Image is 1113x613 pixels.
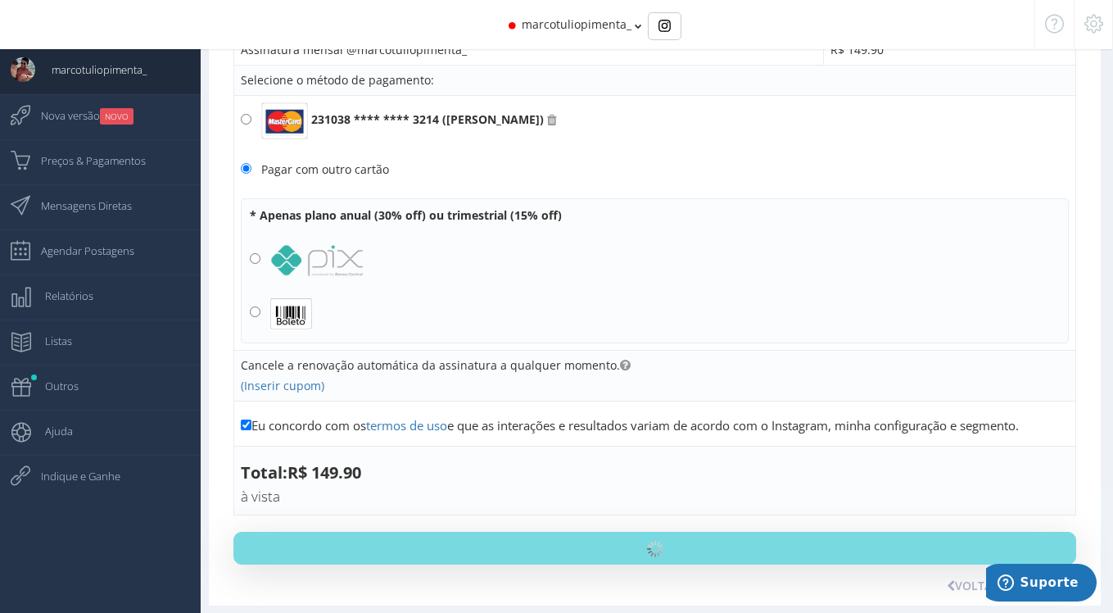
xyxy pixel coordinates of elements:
span: Agendar Postagens [25,230,134,271]
a: (Inserir cupom) [241,378,324,393]
span: Preços & Pagamentos [25,140,146,181]
span: Total: [241,461,361,508]
b: * Apenas plano anual (30% off) ou trimestrial (15% off) [250,207,562,223]
label: Cancele a renovação automática da assinatura a qualquer momento. [241,357,631,374]
small: NOVO [100,108,133,125]
span: Ajuda [29,411,73,452]
img: Instagram_simple_icon.svg [658,20,671,32]
img: boleto_icon.png [270,297,312,330]
span: Listas [29,320,72,361]
span: Relatórios [29,275,93,316]
span: Indique e Ganhe [25,456,120,497]
span: marcotuliopimenta_ [35,49,147,90]
div: Basic example [648,12,681,40]
iframe: Abre um widget para que você possa encontrar mais informações [986,564,1097,605]
img: User Image [11,57,35,82]
span: Outros [29,366,79,406]
span: marcotuliopimenta_ [522,16,631,32]
button: Voltar aos Planos [937,573,1084,599]
label: Eu concordo com os e que as interações e resultados variam de acordo com o Instagram, minha confi... [241,416,1019,434]
input: Pagar com outro cartão [241,163,251,174]
span: R$ 149.90 [830,42,884,57]
img: loader.gif [647,541,663,557]
span: Nova versão [25,95,133,136]
small: à vista [241,487,280,506]
div: Pagar com outro cartão [261,161,389,177]
img: logo_pix.png [270,244,364,277]
span: Mensagens Diretas [25,185,132,226]
td: Assinatura mensal @marcotuliopimenta_ [234,35,824,66]
img: mastercard.png [261,102,308,139]
span: R$ 149.90 [241,461,361,507]
input: Eu concordo com ostermos de usoe que as interações e resultados variam de acordo com o Instagram,... [241,420,251,430]
a: termos de uso [366,417,447,434]
div: Selecione o método de pagamento: [241,72,1069,89]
